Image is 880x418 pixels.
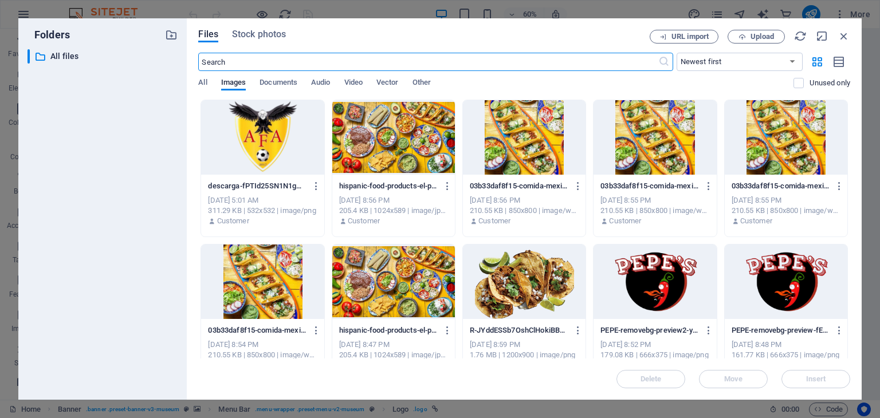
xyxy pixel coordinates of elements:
[609,216,641,226] p: Customer
[221,76,246,92] span: Images
[470,181,568,191] p: 03b33daf8f15-comida-mexicana-int-a-txZKD2nrb3kx1Ta8IsD9vw.webp
[740,216,772,226] p: Customer
[198,53,658,71] input: Search
[27,49,30,64] div: ​
[810,78,850,88] p: Displays only files that are not in use on the website. Files added during this session can still...
[412,76,431,92] span: Other
[339,340,448,350] div: [DATE] 8:47 PM
[600,325,699,336] p: PEPE-removebg-preview2-yd8AwwTdRieSj8amKfT4Rg.png
[208,181,307,191] p: descarga-fPTId25SN1N1gwpmpL5O8A.png
[600,195,709,206] div: [DATE] 8:55 PM
[732,206,840,216] div: 210.55 KB | 850x800 | image/webp
[208,340,317,350] div: [DATE] 8:54 PM
[470,350,579,360] div: 1.76 MB | 1200x900 | image/png
[732,181,830,191] p: 03b33daf8f15-comida-mexicana-int-a-dHeQ8wm5arkHlGS76LFNJA.webp
[650,30,718,44] button: URL import
[217,216,249,226] p: Customer
[311,76,330,92] span: Audio
[478,216,510,226] p: Customer
[751,33,774,40] span: Upload
[470,325,568,336] p: R-JYddESSb7OshClHokiBB2A.png
[339,181,438,191] p: hispanic-food-products-el-paso-1024x589-OH4cSaz93D8etc_tHouvPQ.jpg
[732,350,840,360] div: 161.77 KB | 666x375 | image/png
[198,27,218,41] span: Files
[348,216,380,226] p: Customer
[27,27,70,42] p: Folders
[470,195,579,206] div: [DATE] 8:56 PM
[794,30,807,42] i: Reload
[50,50,157,63] p: All files
[208,350,317,360] div: 210.55 KB | 850x800 | image/webp
[470,340,579,350] div: [DATE] 8:59 PM
[470,206,579,216] div: 210.55 KB | 850x800 | image/webp
[816,30,828,42] i: Minimize
[671,33,709,40] span: URL import
[600,206,709,216] div: 210.55 KB | 850x800 | image/webp
[339,350,448,360] div: 205.4 KB | 1024x589 | image/jpeg
[208,325,307,336] p: 03b33daf8f15-comida-mexicana-int-a-1DLTRJ4Rip2vr2QVqd6_uw.webp
[838,30,850,42] i: Close
[232,27,286,41] span: Stock photos
[208,206,317,216] div: 311.29 KB | 532x532 | image/png
[339,206,448,216] div: 205.4 KB | 1024x589 | image/jpeg
[344,76,363,92] span: Video
[339,325,438,336] p: hispanic-food-products-el-paso-1024x589-r4l8cWOAfxyp7ax1Ss1_Yg.jpg
[600,350,709,360] div: 179.08 KB | 666x375 | image/png
[728,30,785,44] button: Upload
[732,325,830,336] p: PEPE-removebg-preview-fEB45uW-cBDRoBAQLl5Iyw.png
[732,195,840,206] div: [DATE] 8:55 PM
[732,340,840,350] div: [DATE] 8:48 PM
[376,76,399,92] span: Vector
[600,181,699,191] p: 03b33daf8f15-comida-mexicana-int-a-pd2fi5oV-ocY2VF6px3TyQ.webp
[600,340,709,350] div: [DATE] 8:52 PM
[208,195,317,206] div: [DATE] 5:01 AM
[339,195,448,206] div: [DATE] 8:56 PM
[198,76,207,92] span: All
[260,76,297,92] span: Documents
[165,29,178,41] i: Create new folder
